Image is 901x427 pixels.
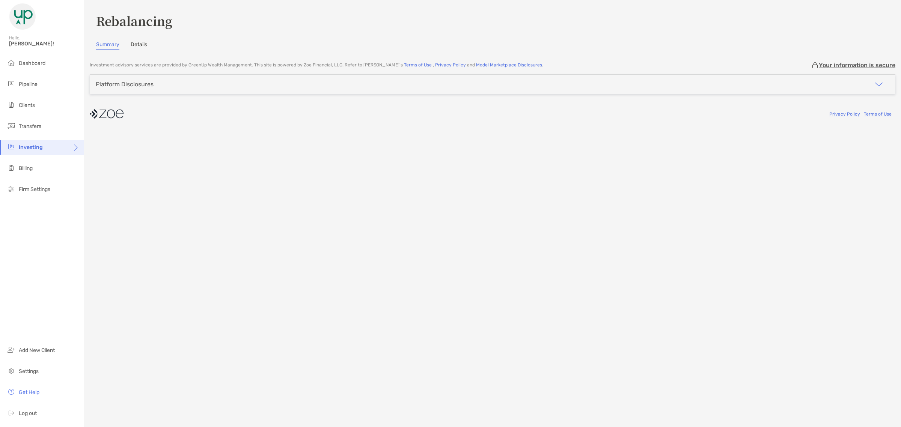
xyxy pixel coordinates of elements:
[19,60,45,66] span: Dashboard
[829,111,860,117] a: Privacy Policy
[7,408,16,417] img: logout icon
[19,102,35,108] span: Clients
[7,100,16,109] img: clients icon
[96,41,119,50] a: Summary
[90,62,543,68] p: Investment advisory services are provided by GreenUp Wealth Management . This site is powered by ...
[19,389,39,395] span: Get Help
[404,62,432,68] a: Terms of Use
[7,142,16,151] img: investing icon
[7,345,16,354] img: add_new_client icon
[96,81,154,88] div: Platform Disclosures
[19,368,39,374] span: Settings
[476,62,542,68] a: Model Marketplace Disclosures
[435,62,466,68] a: Privacy Policy
[7,58,16,67] img: dashboard icon
[96,12,889,29] h3: Rebalancing
[19,347,55,353] span: Add New Client
[131,41,147,50] a: Details
[864,111,892,117] a: Terms of Use
[19,81,38,87] span: Pipeline
[90,105,124,122] img: company logo
[19,410,37,416] span: Log out
[7,79,16,88] img: pipeline icon
[19,144,43,150] span: Investing
[7,387,16,396] img: get-help icon
[19,186,50,192] span: Firm Settings
[9,41,79,47] span: [PERSON_NAME]!
[7,366,16,375] img: settings icon
[19,123,41,129] span: Transfers
[7,121,16,130] img: transfers icon
[874,80,883,89] img: icon arrow
[7,184,16,193] img: firm-settings icon
[7,163,16,172] img: billing icon
[19,165,33,171] span: Billing
[819,62,895,69] p: Your information is secure
[9,3,36,30] img: Zoe Logo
